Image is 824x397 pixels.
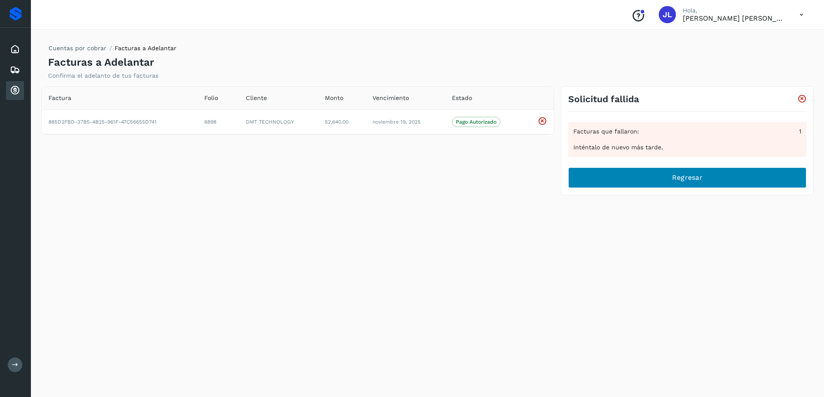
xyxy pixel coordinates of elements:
td: 885D2FBD-37B5-4B25-961F-47C56655D741 [42,109,197,134]
button: Regresar [568,167,806,188]
td: DMT TECHNOLOGY [239,109,318,134]
span: Regresar [672,173,703,182]
p: José Luis Salinas Maldonado [683,14,786,22]
span: Vencimiento [373,94,409,103]
div: Facturas que fallaron: [573,127,801,136]
span: 52,640.00 [325,119,348,125]
span: Cliente [246,94,267,103]
div: Inténtalo de nuevo más tarde. [573,143,801,152]
span: Folio [204,94,218,103]
p: Hola, [683,7,786,14]
div: Cuentas por cobrar [6,81,24,100]
div: Embarques [6,61,24,79]
p: Pago Autorizado [456,119,497,125]
span: Monto [325,94,343,103]
nav: breadcrumb [48,44,176,56]
span: Factura [48,94,71,103]
span: noviembre 19, 2025 [373,119,421,125]
p: Confirma el adelanto de tus facturas [48,72,158,79]
span: Facturas a Adelantar [115,45,176,52]
span: Estado [452,94,472,103]
h4: Facturas a Adelantar [48,56,154,69]
div: Inicio [6,40,24,59]
span: 1 [799,127,801,136]
td: 6898 [197,109,239,134]
a: Cuentas por cobrar [48,45,106,52]
h3: Solicitud fallida [568,94,639,104]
